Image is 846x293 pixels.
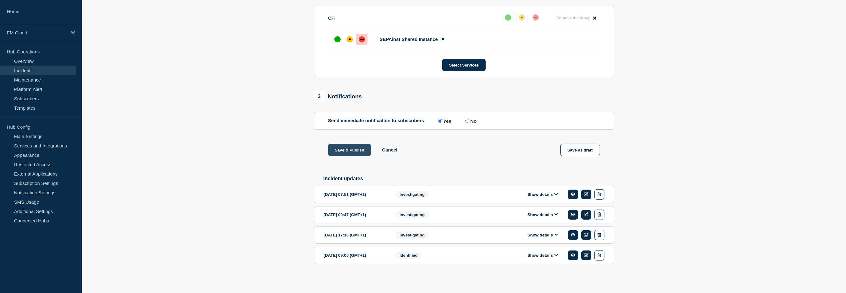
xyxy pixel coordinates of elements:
div: affected [519,14,525,21]
button: Show details [526,212,560,217]
button: Show details [526,192,560,197]
span: 3 [314,91,325,102]
h2: Incident updates [323,176,614,181]
div: [DATE] 09:00 (GMT+1) [324,250,386,261]
p: CH [328,15,335,21]
div: affected [347,36,353,42]
button: Remove the group [553,12,600,24]
button: Cancel [382,147,397,152]
div: up [334,36,341,42]
span: Investigating [396,191,429,198]
button: up [503,12,514,23]
button: Save as draft [560,144,600,156]
button: Show details [526,232,560,238]
div: [DATE] 09:47 (GMT+1) [324,210,386,220]
input: Yes [438,119,442,123]
button: Show details [526,253,560,258]
label: Yes [437,118,451,124]
button: down [530,12,541,23]
p: FM Cloud [7,30,67,35]
span: Investigating [396,211,429,218]
span: SEPAinst Shared Instance [380,37,438,42]
div: [DATE] 17:16 (GMT+1) [324,230,386,240]
button: Select Services [442,59,486,71]
span: Remove the group [556,16,591,20]
div: Notifications [314,91,362,102]
p: Send immediate notification to subscribers [328,118,424,124]
span: Identified [396,252,422,259]
button: Save & Publish [328,144,371,156]
input: No [465,119,469,123]
div: [DATE] 07:51 (GMT+1) [324,189,386,200]
label: No [464,118,477,124]
button: affected [516,12,528,23]
div: down [533,14,539,21]
span: Investigating [396,231,429,239]
div: up [505,14,511,21]
div: down [359,36,365,42]
div: Send immediate notification to subscribers [328,118,600,124]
